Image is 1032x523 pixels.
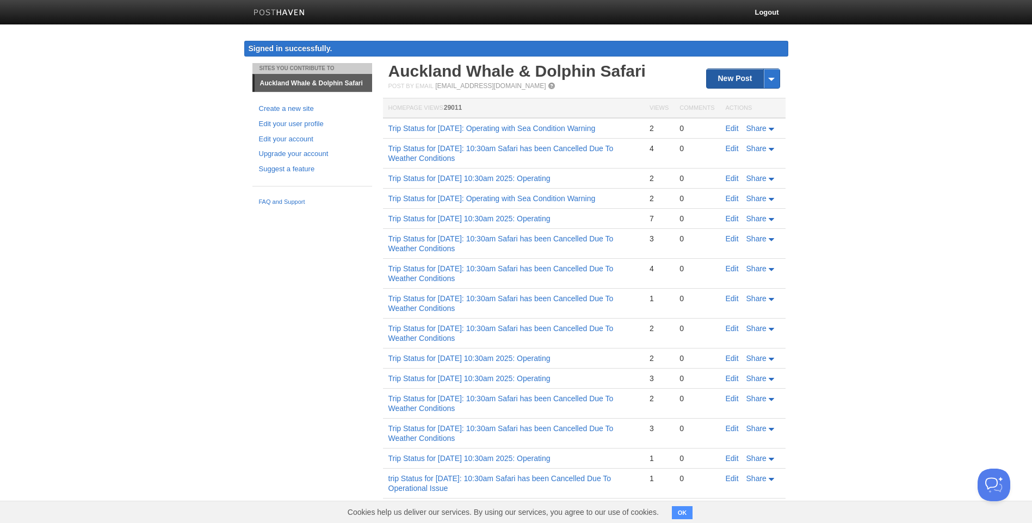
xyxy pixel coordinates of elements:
[746,234,767,243] span: Share
[746,354,767,363] span: Share
[650,194,669,203] div: 2
[650,294,669,303] div: 1
[388,194,596,203] a: Trip Status for [DATE]: Operating with Sea Condition Warning
[388,214,551,223] a: Trip Status for [DATE] 10:30am 2025: Operating
[746,374,767,383] span: Share
[726,474,739,483] a: Edit
[726,354,739,363] a: Edit
[746,394,767,403] span: Share
[650,353,669,363] div: 2
[388,144,614,163] a: Trip Status for [DATE]: 10:30am Safari has been Cancelled Due To Weather Conditions
[383,98,644,119] th: Homepage Views
[679,264,714,273] div: 0
[388,424,614,443] a: Trip Status for [DATE]: 10:30am Safari has been Cancelled Due To Weather Conditions
[644,98,674,119] th: Views
[259,148,366,160] a: Upgrade your account
[746,124,767,133] span: Share
[650,474,669,483] div: 1
[679,234,714,244] div: 0
[650,144,669,153] div: 4
[679,294,714,303] div: 0
[726,324,739,333] a: Edit
[679,214,714,223] div: 0
[679,173,714,183] div: 0
[388,374,551,383] a: Trip Status for [DATE] 10:30am 2025: Operating
[388,324,614,343] a: Trip Status for [DATE]: 10:30am Safari has been Cancelled Due To Weather Conditions
[720,98,786,119] th: Actions
[726,374,739,383] a: Edit
[726,294,739,303] a: Edit
[679,144,714,153] div: 0
[746,424,767,433] span: Share
[650,264,669,273] div: 4
[726,394,739,403] a: Edit
[679,323,714,333] div: 0
[726,194,739,203] a: Edit
[337,501,670,523] span: Cookies help us deliver our services. By using our services, you agree to our use of cookies.
[259,197,366,207] a: FAQ and Support
[388,124,596,133] a: Trip Status for [DATE]: Operating with Sea Condition Warning
[674,98,720,119] th: Comments
[672,506,693,519] button: OK
[444,104,462,111] span: 29011
[746,324,767,333] span: Share
[746,294,767,303] span: Share
[707,69,779,88] a: New Post
[726,124,739,133] a: Edit
[388,62,646,80] a: Auckland Whale & Dolphin Safari
[726,264,739,273] a: Edit
[435,82,546,90] a: [EMAIL_ADDRESS][DOMAIN_NAME]
[679,424,714,433] div: 0
[650,234,669,244] div: 3
[259,134,366,145] a: Edit your account
[679,453,714,463] div: 0
[259,119,366,130] a: Edit your user profile
[650,394,669,403] div: 2
[255,74,372,92] a: Auckland Whale & Dolphin Safari
[388,454,551,463] a: Trip Status for [DATE] 10:30am 2025: Operating
[388,234,614,253] a: Trip Status for [DATE]: 10:30am Safari has been Cancelled Due To Weather Conditions
[388,174,551,183] a: Trip Status for [DATE] 10:30am 2025: Operating
[388,83,434,89] span: Post by Email
[650,173,669,183] div: 2
[746,174,767,183] span: Share
[746,144,767,153] span: Share
[252,63,372,74] li: Sites You Contribute To
[650,453,669,463] div: 1
[726,234,739,243] a: Edit
[388,354,551,363] a: Trip Status for [DATE] 10:30am 2025: Operating
[679,373,714,383] div: 0
[650,373,669,383] div: 3
[978,469,1010,501] iframe: Help Scout Beacon - Open
[746,474,767,483] span: Share
[254,9,305,17] img: Posthaven-bar
[650,214,669,223] div: 7
[679,474,714,483] div: 0
[746,454,767,463] span: Share
[679,194,714,203] div: 0
[679,353,714,363] div: 0
[679,123,714,133] div: 0
[746,264,767,273] span: Share
[726,424,739,433] a: Edit
[388,264,614,283] a: Trip Status for [DATE]: 10:30am Safari has been Cancelled Due To Weather Conditions
[726,214,739,223] a: Edit
[244,41,788,57] div: Signed in successfully.
[259,164,366,175] a: Suggest a feature
[650,323,669,333] div: 2
[726,144,739,153] a: Edit
[388,474,611,493] a: trip Status for [DATE]: 10:30am Safari has been Cancelled Due To Operational Issue
[259,103,366,115] a: Create a new site
[746,214,767,223] span: Share
[726,174,739,183] a: Edit
[388,394,614,413] a: Trip Status for [DATE]: 10:30am Safari has been Cancelled Due To Weather Conditions
[726,454,739,463] a: Edit
[746,194,767,203] span: Share
[388,294,614,313] a: Trip Status for [DATE]: 10:30am Safari has been Cancelled Due To Weather Conditions
[650,123,669,133] div: 2
[679,394,714,403] div: 0
[650,424,669,433] div: 3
